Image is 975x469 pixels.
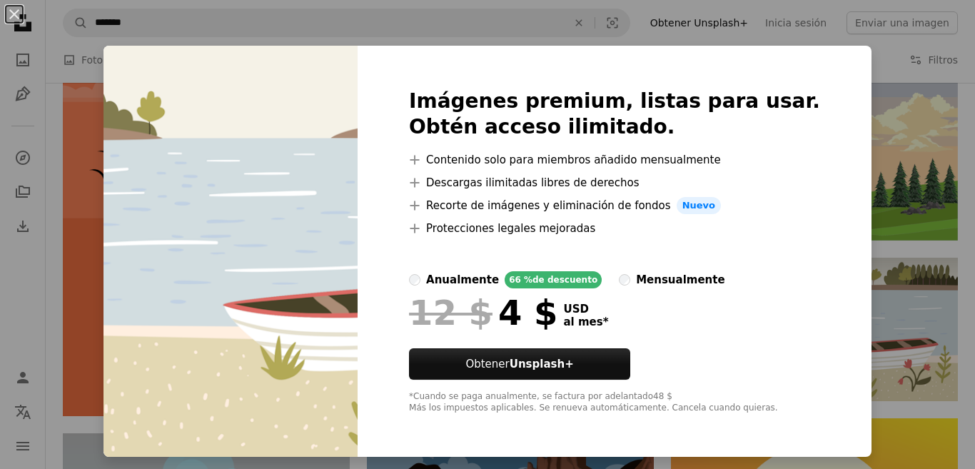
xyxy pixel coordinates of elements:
[563,303,608,316] span: USD
[409,174,820,191] li: Descargas ilimitadas libres de derechos
[426,271,499,288] div: anualmente
[677,197,721,214] span: Nuevo
[636,271,724,288] div: mensualmente
[505,271,602,288] div: 66 % de descuento
[409,391,820,414] div: *Cuando se paga anualmente, se factura por adelantado 48 $ Más los impuestos aplicables. Se renue...
[103,46,358,457] img: premium_vector-1723475562452-eb9eb1b48709
[409,274,420,286] input: anualmente66 %de descuento
[409,151,820,168] li: Contenido solo para miembros añadido mensualmente
[563,316,608,328] span: al mes *
[619,274,630,286] input: mensualmente
[409,220,820,237] li: Protecciones legales mejoradas
[409,89,820,140] h2: Imágenes premium, listas para usar. Obtén acceso ilimitado.
[409,197,820,214] li: Recorte de imágenes y eliminación de fondos
[409,348,630,380] button: ObtenerUnsplash+
[409,294,492,331] span: 12 $
[409,294,557,331] div: 4 $
[510,358,574,370] strong: Unsplash+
